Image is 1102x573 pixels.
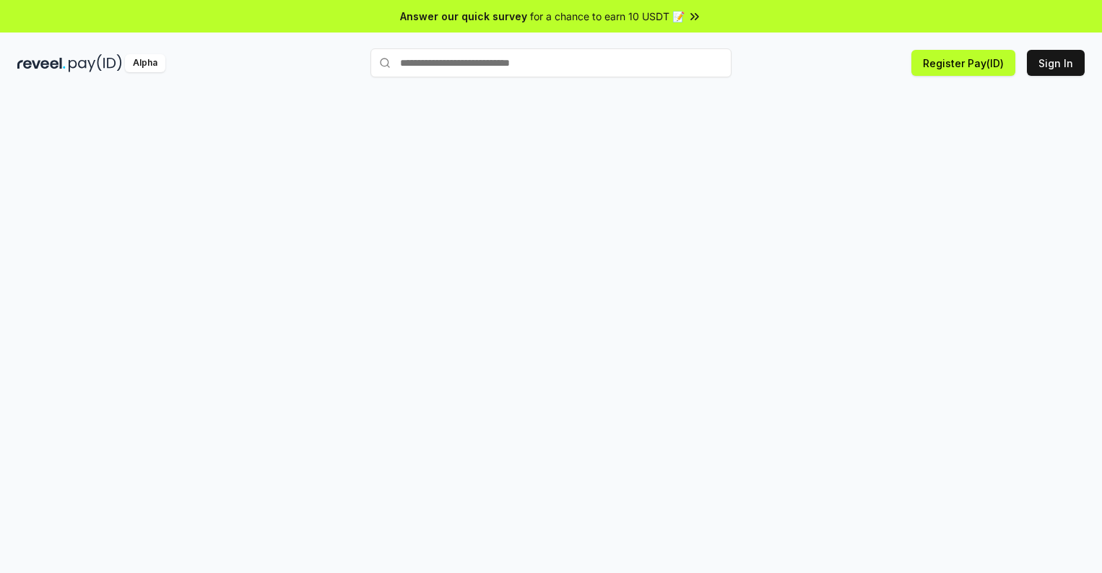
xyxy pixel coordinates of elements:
[530,9,685,24] span: for a chance to earn 10 USDT 📝
[17,54,66,72] img: reveel_dark
[125,54,165,72] div: Alpha
[69,54,122,72] img: pay_id
[1027,50,1085,76] button: Sign In
[911,50,1015,76] button: Register Pay(ID)
[400,9,527,24] span: Answer our quick survey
